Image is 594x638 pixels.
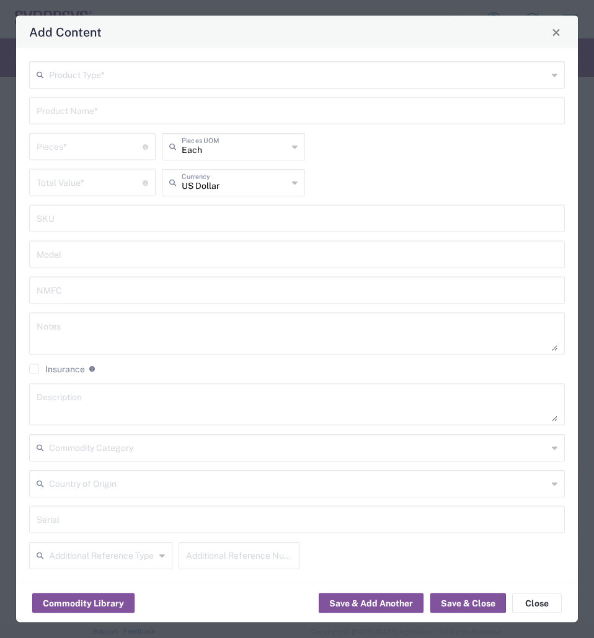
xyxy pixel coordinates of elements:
[29,364,85,374] label: Insurance
[29,23,102,41] h4: Add Content
[250,583,344,595] span: Show more references
[32,593,135,613] button: Commodity Library
[430,593,506,613] button: Save & Close
[547,24,565,41] button: Close
[319,593,423,613] button: Save & Add Another
[512,593,562,613] button: Close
